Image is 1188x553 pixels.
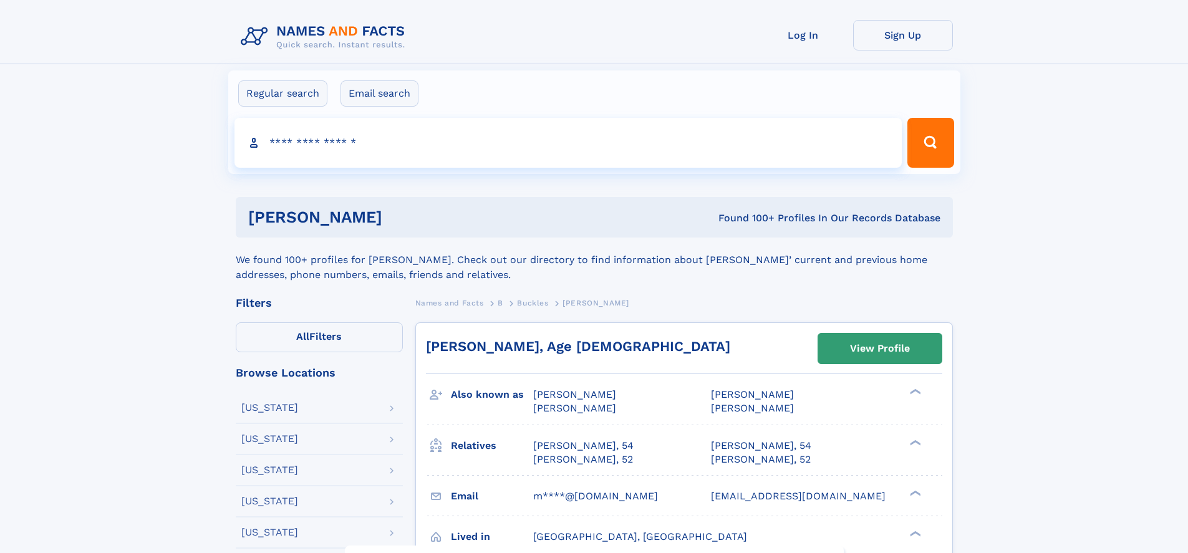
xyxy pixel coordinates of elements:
label: Regular search [238,80,327,107]
h1: [PERSON_NAME] [248,209,551,225]
a: [PERSON_NAME], Age [DEMOGRAPHIC_DATA] [426,339,730,354]
a: Names and Facts [415,295,484,310]
h3: Relatives [451,435,533,456]
div: ❯ [907,438,922,446]
button: Search Button [907,118,954,168]
span: Buckles [517,299,548,307]
label: Email search [340,80,418,107]
a: Buckles [517,295,548,310]
div: We found 100+ profiles for [PERSON_NAME]. Check out our directory to find information about [PERS... [236,238,953,282]
div: ❯ [907,529,922,537]
span: [PERSON_NAME] [563,299,629,307]
span: [PERSON_NAME] [533,388,616,400]
label: Filters [236,322,403,352]
input: search input [234,118,902,168]
a: Log In [753,20,853,50]
a: [PERSON_NAME], 52 [711,453,811,466]
a: [PERSON_NAME], 54 [533,439,634,453]
h3: Email [451,486,533,507]
div: View Profile [850,334,910,363]
span: [PERSON_NAME] [533,402,616,414]
a: View Profile [818,334,942,363]
span: B [498,299,503,307]
span: [EMAIL_ADDRESS][DOMAIN_NAME] [711,490,886,502]
div: [US_STATE] [241,403,298,413]
div: Found 100+ Profiles In Our Records Database [550,211,940,225]
a: Sign Up [853,20,953,50]
div: [US_STATE] [241,496,298,506]
span: [PERSON_NAME] [711,402,794,414]
a: B [498,295,503,310]
a: [PERSON_NAME], 54 [711,439,811,453]
h3: Also known as [451,384,533,405]
div: ❯ [907,388,922,396]
a: [PERSON_NAME], 52 [533,453,633,466]
div: [US_STATE] [241,465,298,475]
span: All [296,330,309,342]
div: [US_STATE] [241,434,298,444]
div: ❯ [907,489,922,497]
div: [US_STATE] [241,527,298,537]
h3: Lived in [451,526,533,547]
img: Logo Names and Facts [236,20,415,54]
span: [GEOGRAPHIC_DATA], [GEOGRAPHIC_DATA] [533,531,747,542]
div: Filters [236,297,403,309]
div: Browse Locations [236,367,403,378]
span: [PERSON_NAME] [711,388,794,400]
